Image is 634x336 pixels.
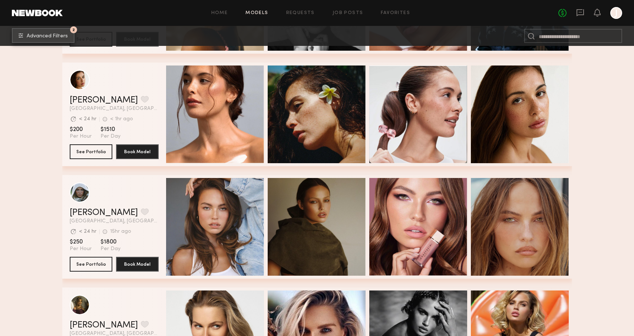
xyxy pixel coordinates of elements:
[100,126,120,133] span: $1510
[381,11,410,16] a: Favorites
[110,117,133,122] div: < 1hr ago
[70,208,138,217] a: [PERSON_NAME]
[245,11,268,16] a: Models
[70,96,138,105] a: [PERSON_NAME]
[70,246,92,252] span: Per Hour
[79,229,96,234] div: < 24 hr
[70,126,92,133] span: $200
[610,7,622,19] a: J
[27,34,68,39] span: Advanced Filters
[211,11,228,16] a: Home
[100,238,120,246] span: $1800
[116,144,159,159] button: Book Model
[70,321,138,330] a: [PERSON_NAME]
[333,11,363,16] a: Job Posts
[100,246,120,252] span: Per Day
[12,28,75,43] button: 2Advanced Filters
[70,106,159,111] span: [GEOGRAPHIC_DATA], [GEOGRAPHIC_DATA]
[70,219,159,224] span: [GEOGRAPHIC_DATA], [GEOGRAPHIC_DATA]
[70,257,112,272] button: See Portfolio
[100,133,120,140] span: Per Day
[79,117,96,122] div: < 24 hr
[70,238,92,246] span: $250
[72,28,75,31] span: 2
[110,229,131,234] div: 15hr ago
[116,257,159,272] button: Book Model
[70,144,112,159] button: See Portfolio
[70,133,92,140] span: Per Hour
[286,11,315,16] a: Requests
